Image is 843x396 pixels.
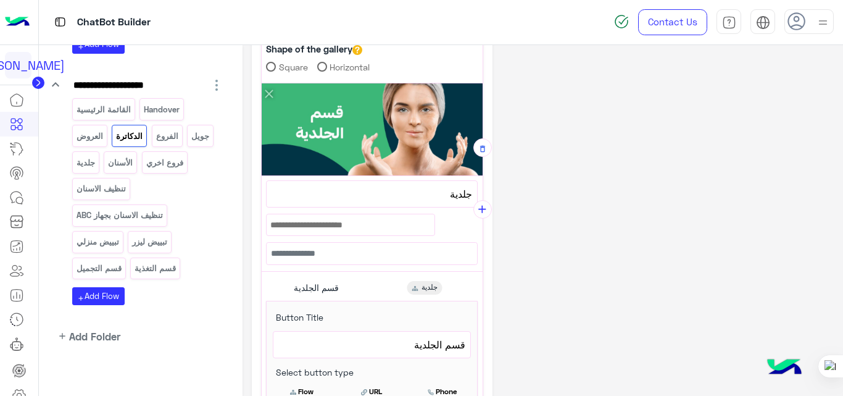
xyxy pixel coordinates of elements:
i: add [77,295,85,302]
span: قسم الجلدية [278,337,465,353]
span: Add Folder [69,329,120,344]
p: فروع اخري [145,156,184,170]
img: spinner [614,14,629,29]
img: tab [756,15,770,30]
p: جلدية [75,156,96,170]
a: Contact Us [638,9,707,35]
button: addAdd Flow [72,287,125,305]
label: Horizontal [317,61,370,74]
button: add [473,200,492,219]
p: جويل [191,129,210,143]
span: جلدية [272,186,472,202]
span: جلدية [421,282,438,293]
img: profile [815,15,831,30]
span: Select button type [267,367,354,377]
label: Square [266,61,308,74]
button: addAdd Flow [72,35,125,53]
button: Delete Gallery Card [473,138,492,157]
div: جلدية [407,281,442,295]
p: قسم التجميل [75,261,122,276]
img: tab [722,15,736,30]
span: قسم الجلدية [294,282,339,293]
label: Shape of the gallery [266,42,362,56]
p: تبييض ليزر [131,235,168,249]
p: تبييض منزلي [75,235,120,249]
p: ChatBot Builder [77,14,151,31]
p: الفروع [155,129,179,143]
p: القائمة الرئيسية [75,103,131,117]
p: قسم التغذية [134,261,177,276]
p: الأسنان [107,156,134,170]
p: Handover [143,103,181,117]
i: add [57,331,67,341]
span: Button Title [267,312,323,322]
i: keyboard_arrow_down [48,77,63,92]
p: تنظيف الاسنان [75,182,127,196]
a: tab [716,9,741,35]
i: add [77,43,85,51]
i: add [476,203,489,216]
p: العروض [75,129,104,143]
img: hulul-logo.png [763,347,806,390]
img: tab [52,14,68,30]
img: Logo [5,9,30,35]
div: [PERSON_NAME] [5,52,31,78]
p: الدكاترة [115,129,144,143]
button: addAdd Folder [48,329,121,344]
p: تنظيف الاسنان بجهاز ABC [75,208,164,222]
